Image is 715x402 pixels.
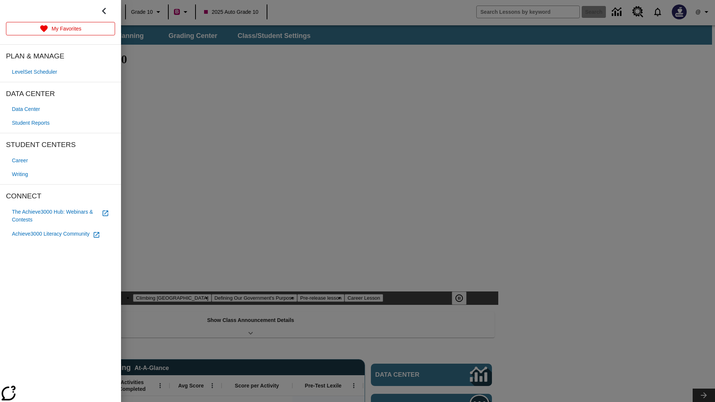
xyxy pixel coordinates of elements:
[6,154,115,167] a: Career
[51,25,81,33] p: My Favorites
[6,51,115,62] span: PLAN & MANAGE
[12,119,50,127] span: Student Reports
[6,65,115,79] a: LevelSet Scheduler
[6,88,115,100] span: DATA CENTER
[12,170,28,178] span: Writing
[12,68,57,76] span: LevelSet Scheduler
[6,102,115,116] a: Data Center
[12,230,90,238] span: Achieve3000 Literacy Community
[6,167,115,181] a: Writing
[6,191,115,202] span: CONNECT
[6,227,115,242] a: Achieve3000 Literacy Community
[6,22,115,35] a: My Favorites
[6,116,115,130] a: Student Reports
[12,208,99,224] span: The Achieve3000 Hub: Webinars & Contests
[6,139,115,151] span: STUDENT CENTERS
[12,105,40,113] span: Data Center
[6,205,115,227] a: The Achieve3000 Hub: Webinars & Contests
[12,157,28,165] span: Career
